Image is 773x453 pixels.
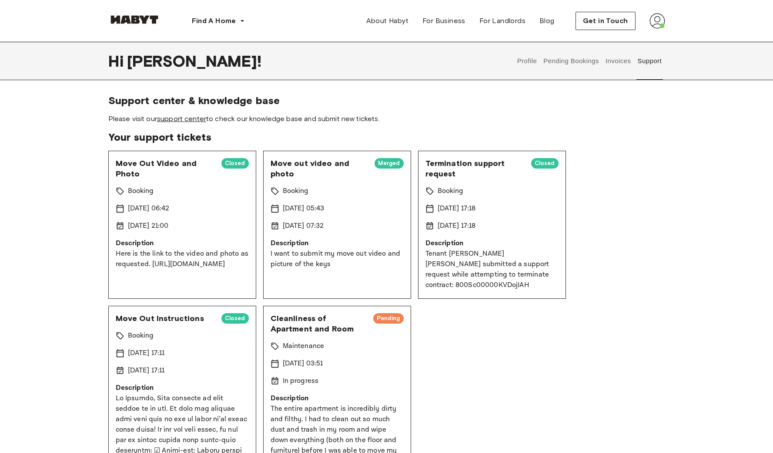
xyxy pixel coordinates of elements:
[604,42,632,80] button: Invoices
[425,238,559,249] p: Description
[128,331,154,341] p: Booking
[283,186,309,196] p: Booking
[438,203,476,214] p: [DATE] 17:18
[514,42,665,80] div: user profile tabs
[283,203,325,214] p: [DATE] 05:43
[108,131,665,144] span: Your support tickets
[516,42,538,80] button: Profile
[649,13,665,29] img: avatar
[271,238,404,249] p: Description
[108,15,161,24] img: Habyt
[221,314,249,323] span: Closed
[271,249,404,270] p: I want to submit my move out video and picture of the keys
[108,94,665,107] span: Support center & knowledge base
[425,158,524,179] span: Termination support request
[438,221,476,231] p: [DATE] 17:18
[438,186,464,196] p: Booking
[128,186,154,196] p: Booking
[283,221,324,231] p: [DATE] 07:32
[185,12,252,30] button: Find A Home
[128,203,170,214] p: [DATE] 06:42
[108,52,127,70] span: Hi
[128,348,165,358] p: [DATE] 17:11
[531,159,559,168] span: Closed
[271,313,367,334] span: Cleanliness of Apartment and Room
[116,238,249,249] p: Description
[116,158,214,179] span: Move Out Video and Photo
[425,249,559,291] p: Tenant [PERSON_NAME] [PERSON_NAME] submitted a support request while attempting to terminate cont...
[128,221,169,231] p: [DATE] 21:00
[539,16,555,26] span: Blog
[157,115,206,123] a: support center
[128,365,165,376] p: [DATE] 17:11
[542,42,600,80] button: Pending Bookings
[221,159,249,168] span: Closed
[359,12,415,30] a: About Habyt
[576,12,636,30] button: Get in Touch
[532,12,562,30] a: Blog
[472,12,532,30] a: For Landlords
[283,376,319,386] p: In progress
[373,314,403,323] span: Pending
[108,114,665,124] span: Please visit our to check our knowledge base and submit new tickets.
[283,341,325,352] p: Maintenance
[192,16,236,26] span: Find A Home
[271,393,404,404] p: Description
[116,249,249,270] p: Here is the link to the video and photo as requested. [URL][DOMAIN_NAME]
[271,158,368,179] span: Move out video and photo
[415,12,472,30] a: For Business
[127,52,261,70] span: [PERSON_NAME] !
[375,159,404,168] span: Merged
[116,383,249,393] p: Description
[366,16,408,26] span: About Habyt
[116,313,214,324] span: Move Out Instructions
[479,16,525,26] span: For Landlords
[422,16,465,26] span: For Business
[636,42,663,80] button: Support
[583,16,628,26] span: Get in Touch
[283,358,323,369] p: [DATE] 03:51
